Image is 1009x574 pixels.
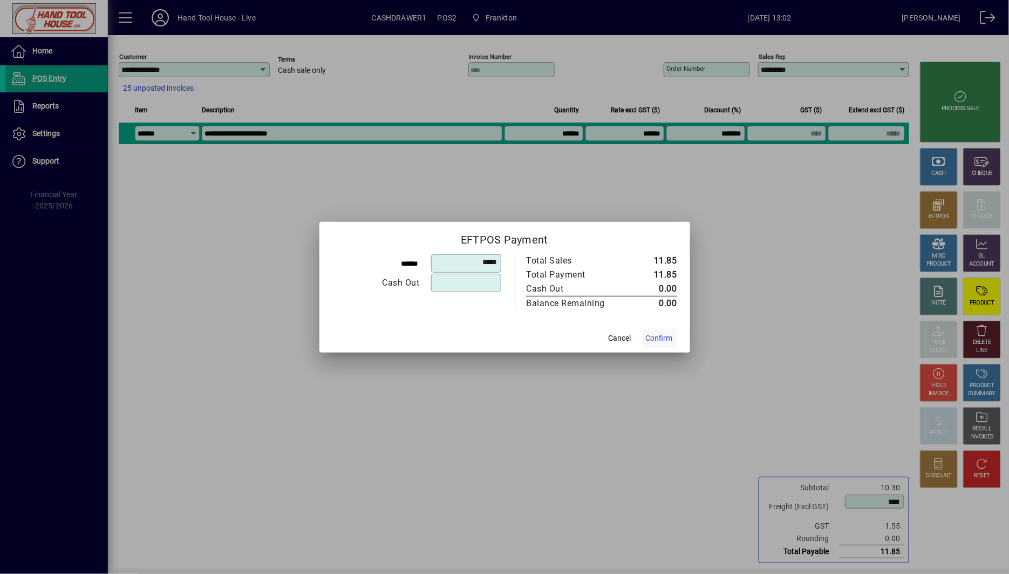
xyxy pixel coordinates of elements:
[603,329,637,348] button: Cancel
[527,297,617,310] div: Balance Remaining
[628,268,677,282] td: 11.85
[628,282,677,296] td: 0.00
[526,254,628,268] td: Total Sales
[333,276,420,289] div: Cash Out
[628,254,677,268] td: 11.85
[609,333,631,344] span: Cancel
[642,329,677,348] button: Confirm
[319,222,690,253] h2: EFTPOS Payment
[526,268,628,282] td: Total Payment
[628,296,677,310] td: 0.00
[527,282,617,295] div: Cash Out
[646,333,673,344] span: Confirm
